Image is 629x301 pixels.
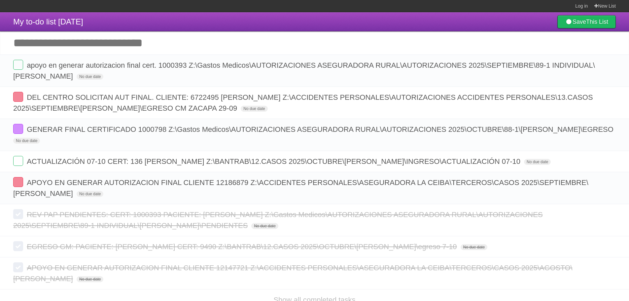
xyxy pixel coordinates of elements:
label: Done [13,262,23,272]
span: No due date [77,276,103,282]
b: This List [586,19,608,25]
span: GENERAR FINAL CERTIFICADO 1000798 Z:\Gastos Medicos\AUTORIZACIONES ASEGURADORA RURAL\AUTORIZACION... [27,125,615,133]
span: No due date [77,74,103,80]
span: No due date [461,244,487,250]
span: DEL CENTRO SOLICITAN AUT FINAL. CLIENTE: 6722495 [PERSON_NAME] Z:\ACCIDENTES PERSONALES\AUTORIZAC... [13,93,593,112]
span: My to-do list [DATE] [13,17,83,26]
label: Done [13,209,23,219]
label: Done [13,124,23,134]
span: No due date [13,138,40,144]
label: Done [13,92,23,102]
span: EGRESO GM: PACIENTE: [PERSON_NAME] CERT: 9490 Z:\BANTRAB\12.CASOS 2025\OCTUBRE\[PERSON_NAME]\egre... [27,243,458,251]
span: No due date [241,106,267,112]
span: APOYO EN GENERAR AUTORIZACION FINAL CLIENTE 12186879 Z:\ACCIDENTES PERSONALES\ASEGURADORA LA CEIB... [13,178,588,198]
span: ACTUALIZACIÓN 07-10 CERT: 136 [PERSON_NAME] Z:\BANTRAB\12.CASOS 2025\OCTUBRE\[PERSON_NAME]\INGRES... [27,157,522,166]
label: Done [13,241,23,251]
span: No due date [251,223,278,229]
span: No due date [77,191,103,197]
span: REV PAP PENDIENTES: CERT: 1000393 PACIENTE: [PERSON_NAME] Z:\Gastos Medicos\AUTORIZACIONES ASEGUR... [13,210,543,230]
label: Done [13,177,23,187]
label: Done [13,156,23,166]
span: APOYO EN GENERAR AUTORIZACION FINAL CLIENTE 12147721 Z:\ACCIDENTES PERSONALES\ASEGURADORA LA CEIB... [13,264,573,283]
span: apoyo en generar autorizacion final cert. 1000393 Z:\Gastos Medicos\AUTORIZACIONES ASEGURADORA RU... [13,61,595,80]
label: Done [13,60,23,70]
span: No due date [524,159,551,165]
a: SaveThis List [557,15,616,28]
